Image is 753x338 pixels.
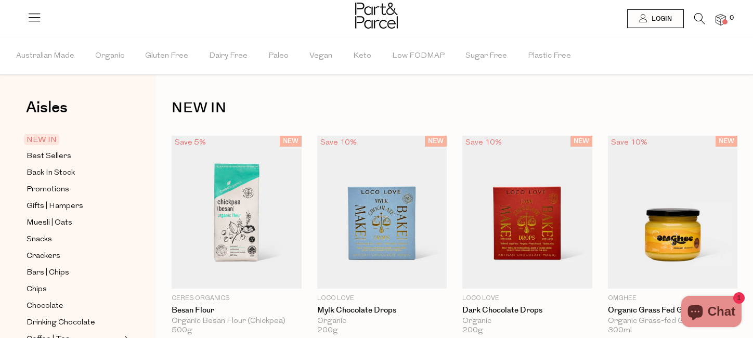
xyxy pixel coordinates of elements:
[280,136,302,147] span: NEW
[462,306,592,315] a: Dark Chocolate Drops
[608,326,632,335] span: 300ml
[462,136,505,150] div: Save 10%
[608,136,651,150] div: Save 10%
[27,216,121,229] a: Muesli | Oats
[678,296,745,330] inbox-online-store-chat: Shopify online store chat
[716,14,726,25] a: 0
[462,326,483,335] span: 200g
[27,184,69,196] span: Promotions
[465,38,507,74] span: Sugar Free
[27,183,121,196] a: Promotions
[727,14,736,23] span: 0
[27,217,72,229] span: Muesli | Oats
[27,233,121,246] a: Snacks
[27,134,121,146] a: NEW IN
[172,306,302,315] a: Besan Flour
[317,294,447,303] p: Loco Love
[27,267,69,279] span: Bars | Chips
[392,38,445,74] span: Low FODMAP
[268,38,289,74] span: Paleo
[27,200,121,213] a: Gifts | Hampers
[27,316,121,329] a: Drinking Chocolate
[27,167,75,179] span: Back In Stock
[145,38,188,74] span: Gluten Free
[317,136,447,289] img: Mylk Chocolate Drops
[608,294,738,303] p: OMGhee
[172,294,302,303] p: Ceres Organics
[27,150,121,163] a: Best Sellers
[462,294,592,303] p: Loco Love
[27,250,60,263] span: Crackers
[27,266,121,279] a: Bars | Chips
[26,100,68,126] a: Aisles
[27,317,95,329] span: Drinking Chocolate
[570,136,592,147] span: NEW
[209,38,248,74] span: Dairy Free
[627,9,684,28] a: Login
[27,283,47,296] span: Chips
[27,300,63,313] span: Chocolate
[27,300,121,313] a: Chocolate
[317,326,338,335] span: 200g
[309,38,332,74] span: Vegan
[16,38,74,74] span: Australian Made
[172,136,209,150] div: Save 5%
[172,317,302,326] div: Organic Besan Flour (Chickpea)
[317,306,447,315] a: Mylk Chocolate Drops
[317,317,447,326] div: Organic
[26,96,68,119] span: Aisles
[608,136,738,289] img: Organic Grass Fed Ghee
[27,150,71,163] span: Best Sellers
[27,283,121,296] a: Chips
[462,317,592,326] div: Organic
[27,233,52,246] span: Snacks
[95,38,124,74] span: Organic
[353,38,371,74] span: Keto
[27,200,83,213] span: Gifts | Hampers
[649,15,672,23] span: Login
[27,250,121,263] a: Crackers
[172,96,737,120] h1: NEW IN
[172,136,302,289] img: Besan Flour
[528,38,571,74] span: Plastic Free
[172,326,192,335] span: 500g
[716,136,737,147] span: NEW
[24,134,59,145] span: NEW IN
[608,317,738,326] div: Organic Grass-fed Ghee
[425,136,447,147] span: NEW
[462,136,592,289] img: Dark Chocolate Drops
[317,136,360,150] div: Save 10%
[355,3,398,29] img: Part&Parcel
[608,306,738,315] a: Organic Grass Fed Ghee
[27,166,121,179] a: Back In Stock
